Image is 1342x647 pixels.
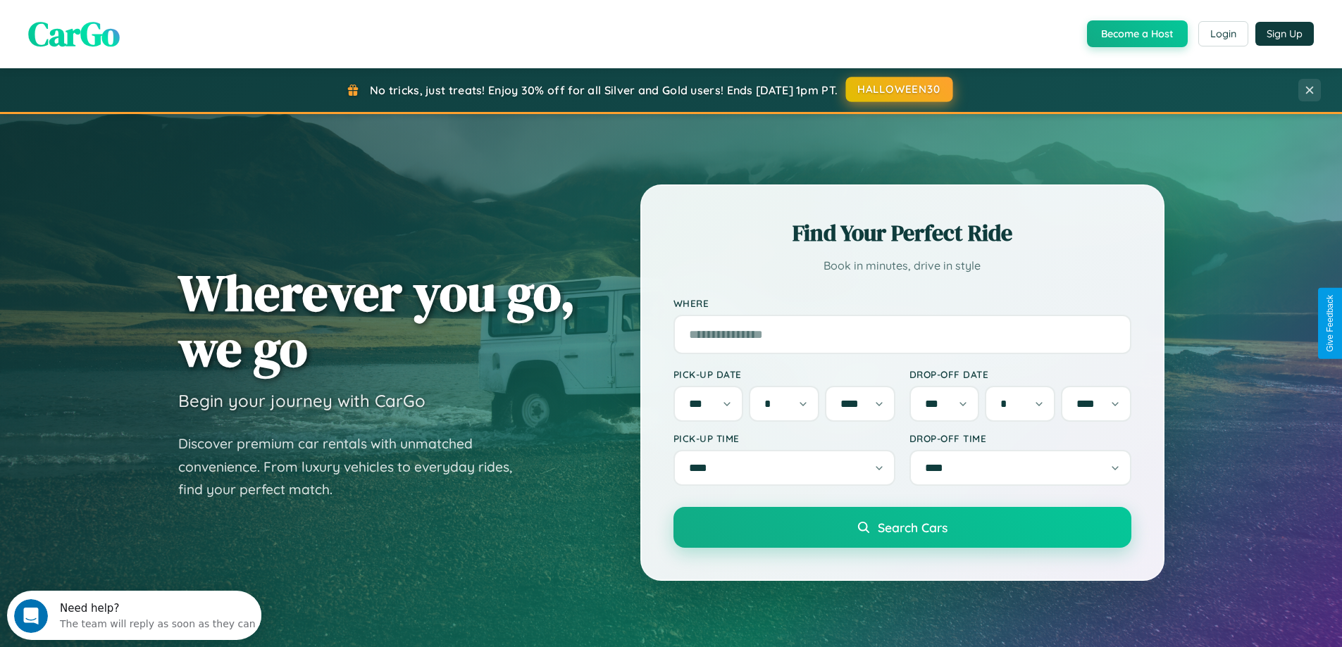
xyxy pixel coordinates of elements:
[673,218,1131,249] h2: Find Your Perfect Ride
[370,83,838,97] span: No tricks, just treats! Enjoy 30% off for all Silver and Gold users! Ends [DATE] 1pm PT.
[6,6,262,44] div: Open Intercom Messenger
[53,12,249,23] div: Need help?
[1255,22,1314,46] button: Sign Up
[909,432,1131,444] label: Drop-off Time
[673,368,895,380] label: Pick-up Date
[673,432,895,444] label: Pick-up Time
[673,297,1131,309] label: Where
[1198,21,1248,46] button: Login
[909,368,1131,380] label: Drop-off Date
[178,432,530,501] p: Discover premium car rentals with unmatched convenience. From luxury vehicles to everyday rides, ...
[53,23,249,38] div: The team will reply as soon as they can
[28,11,120,57] span: CarGo
[14,599,48,633] iframe: Intercom live chat
[673,507,1131,548] button: Search Cars
[673,256,1131,276] p: Book in minutes, drive in style
[878,520,948,535] span: Search Cars
[846,77,953,102] button: HALLOWEEN30
[7,591,261,640] iframe: Intercom live chat discovery launcher
[1087,20,1188,47] button: Become a Host
[178,265,576,376] h1: Wherever you go, we go
[1325,295,1335,352] div: Give Feedback
[178,390,425,411] h3: Begin your journey with CarGo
